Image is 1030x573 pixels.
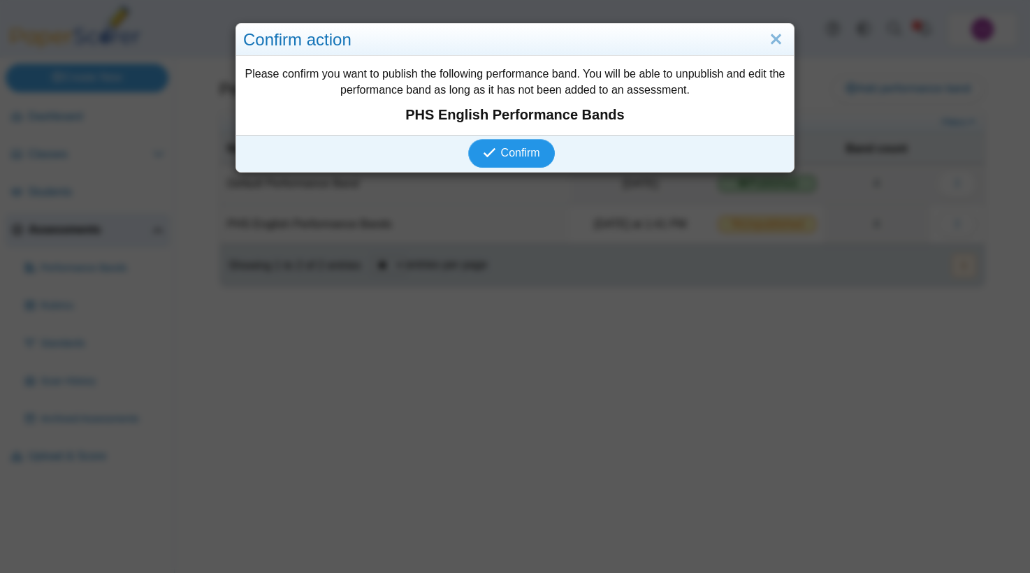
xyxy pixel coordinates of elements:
[468,139,554,167] button: Confirm
[236,56,794,135] div: Please confirm you want to publish the following performance band. You will be able to unpublish ...
[765,28,787,52] a: Close
[243,105,787,124] strong: PHS English Performance Bands
[236,24,794,57] div: Confirm action
[501,147,540,159] span: Confirm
